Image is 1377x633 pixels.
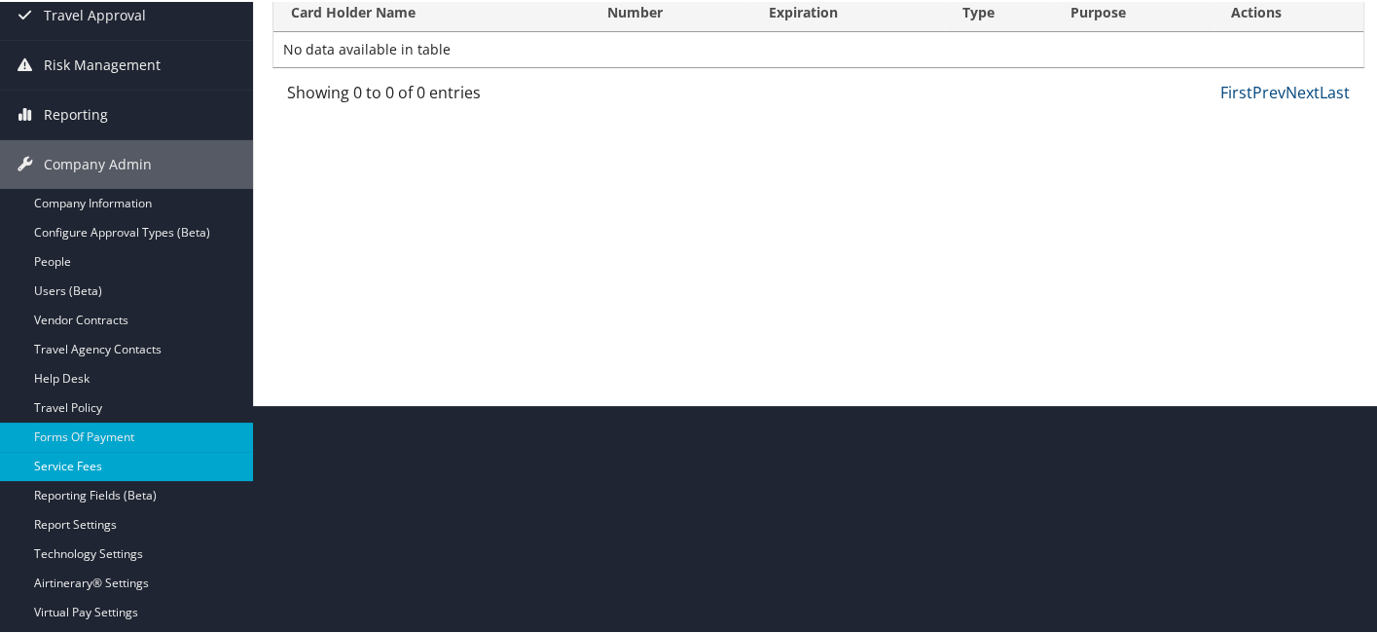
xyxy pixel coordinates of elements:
span: Company Admin [44,138,152,187]
div: Showing 0 to 0 of 0 entries [287,79,531,112]
td: No data available in table [273,30,1363,65]
span: Risk Management [44,39,161,88]
span: Reporting [44,89,108,137]
a: Prev [1252,80,1286,101]
a: Next [1286,80,1320,101]
a: First [1220,80,1252,101]
a: Last [1320,80,1350,101]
